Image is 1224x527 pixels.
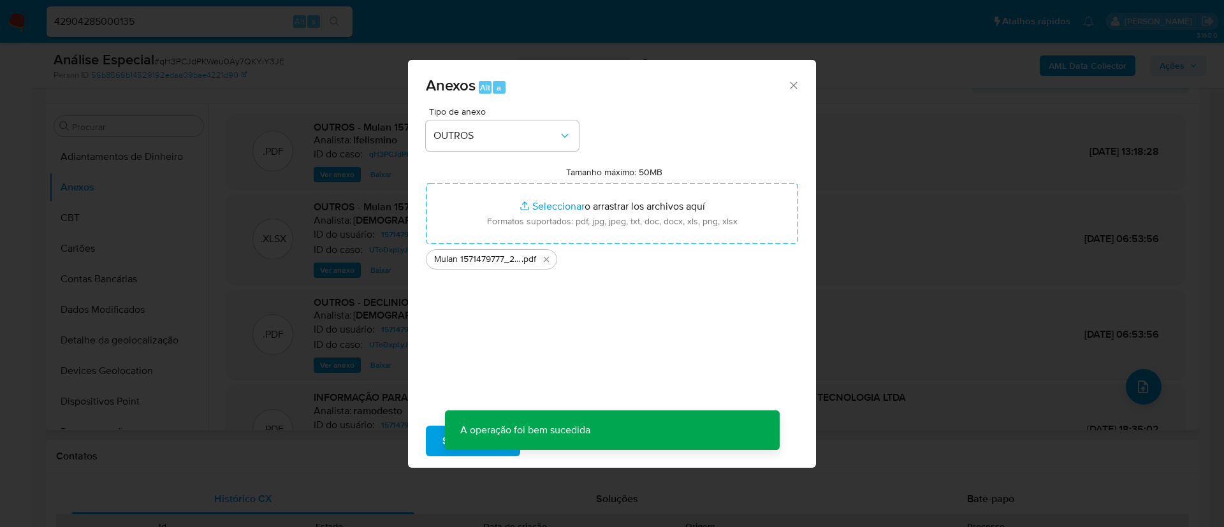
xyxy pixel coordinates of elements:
span: Cancelar [542,427,583,455]
ul: Archivos seleccionados [426,244,798,270]
span: Tipo de anexo [429,107,582,116]
span: Subir arquivo [442,427,504,455]
button: Subir arquivo [426,426,520,456]
label: Tamanho máximo: 50MB [566,166,662,178]
button: Eliminar Mulan 1571479777_2025_09_18_14_08_12 OFEL TECNOLOGIA LTDA.pdf [539,252,554,267]
span: OUTROS [433,129,558,142]
span: .pdf [521,253,536,266]
p: A operação foi bem sucedida [445,410,606,450]
button: Cerrar [787,79,799,90]
span: a [497,82,501,94]
span: Mulan 1571479777_2025_09_18_14_08_12 OFEL TECNOLOGIA LTDA [434,253,521,266]
span: Anexos [426,74,476,96]
button: OUTROS [426,120,579,151]
span: Alt [480,82,490,94]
